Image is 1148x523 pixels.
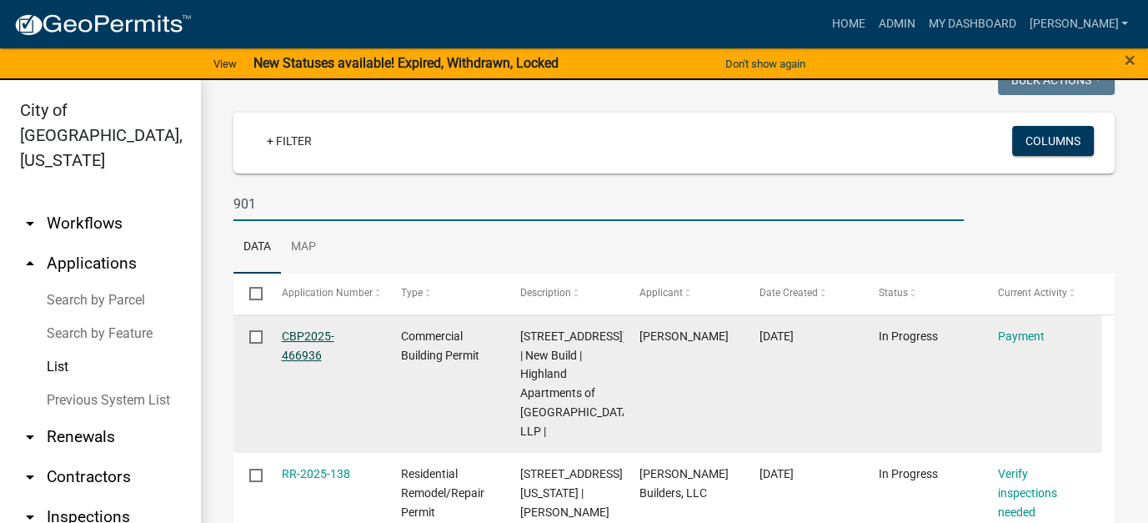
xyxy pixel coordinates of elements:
i: arrow_drop_down [20,427,40,447]
span: 07/30/2025 [759,467,794,480]
button: Columns [1012,126,1094,156]
i: arrow_drop_up [20,254,40,274]
span: Applicant [639,287,683,299]
datatable-header-cell: Application Number [265,274,384,314]
i: arrow_drop_down [20,467,40,487]
datatable-header-cell: Select [233,274,265,314]
datatable-header-cell: Date Created [743,274,862,314]
datatable-header-cell: Description [504,274,624,314]
datatable-header-cell: Status [863,274,982,314]
a: CBP2025-466936 [282,329,334,362]
span: Type [401,287,423,299]
a: Home [825,8,871,40]
button: Don't show again [719,50,812,78]
button: Close [1125,50,1135,70]
span: Zac Rosenow [639,329,729,343]
span: JH Heymann Builders, LLC [639,467,729,500]
span: × [1125,48,1135,72]
span: In Progress [879,329,938,343]
a: RR-2025-138 [282,467,350,480]
span: 08/20/2025 [759,329,794,343]
strong: New Statuses available! Expired, Withdrawn, Locked [253,55,559,71]
input: Search for applications [233,187,964,221]
datatable-header-cell: Type [385,274,504,314]
datatable-header-cell: Applicant [624,274,743,314]
span: Description [520,287,571,299]
span: In Progress [879,467,938,480]
a: Admin [871,8,921,40]
a: Data [233,221,281,274]
a: Verify inspections needed [998,467,1057,519]
span: Status [879,287,908,299]
span: 905 N Highland Ave (Building #2) | New Build | Highland Apartments of New Ulm, LLP | [520,329,635,438]
datatable-header-cell: Current Activity [982,274,1101,314]
span: Date Created [759,287,818,299]
a: Payment [998,329,1045,343]
span: Residential Remodel/Repair Permit [401,467,484,519]
span: Current Activity [998,287,1067,299]
a: My Dashboard [921,8,1022,40]
a: [PERSON_NAME] [1022,8,1135,40]
a: View [207,50,243,78]
a: Map [281,221,326,274]
span: Commercial Building Permit [401,329,479,362]
i: arrow_drop_down [20,214,40,234]
a: + Filter [253,126,325,156]
button: Bulk Actions [998,65,1115,95]
span: Application Number [282,287,373,299]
